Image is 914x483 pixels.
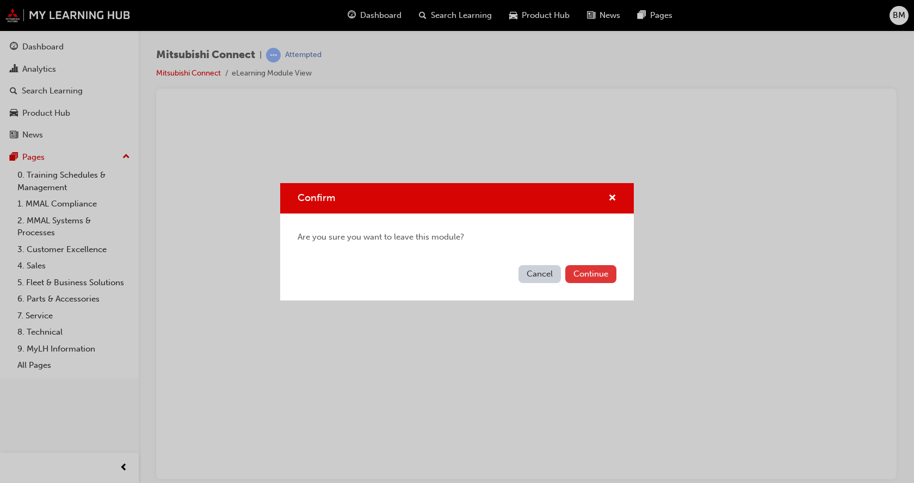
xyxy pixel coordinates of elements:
span: Confirm [298,192,335,204]
button: Cancel [518,265,561,283]
span: cross-icon [608,194,616,204]
button: cross-icon [608,192,616,205]
div: Confirm [280,183,634,300]
div: Are you sure you want to leave this module? [280,214,634,261]
button: Continue [565,265,616,283]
